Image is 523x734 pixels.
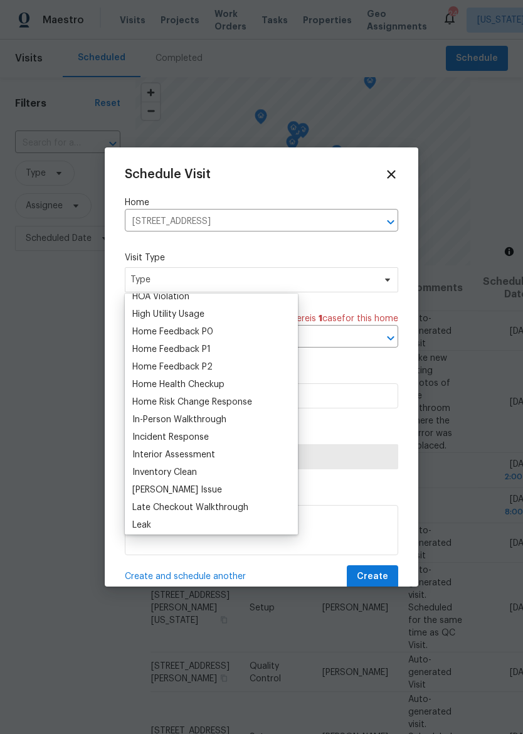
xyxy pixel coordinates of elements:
[132,378,225,391] div: Home Health Checkup
[132,431,209,444] div: Incident Response
[347,565,398,588] button: Create
[130,274,374,286] span: Type
[132,484,222,496] div: [PERSON_NAME] Issue
[132,449,215,461] div: Interior Assessment
[357,569,388,585] span: Create
[132,519,151,531] div: Leak
[125,212,363,231] input: Enter in an address
[125,252,398,264] label: Visit Type
[125,168,211,181] span: Schedule Visit
[132,308,204,321] div: High Utility Usage
[125,570,246,583] span: Create and schedule another
[132,326,213,338] div: Home Feedback P0
[319,314,322,323] span: 1
[132,466,197,479] div: Inventory Clean
[132,413,226,426] div: In-Person Walkthrough
[132,501,248,514] div: Late Checkout Walkthrough
[382,329,399,347] button: Open
[132,290,189,303] div: HOA Violation
[384,168,398,181] span: Close
[132,343,211,356] div: Home Feedback P1
[132,361,213,373] div: Home Feedback P2
[125,196,398,209] label: Home
[286,312,398,325] span: There is case for this home
[132,396,252,408] div: Home Risk Change Response
[382,213,399,231] button: Open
